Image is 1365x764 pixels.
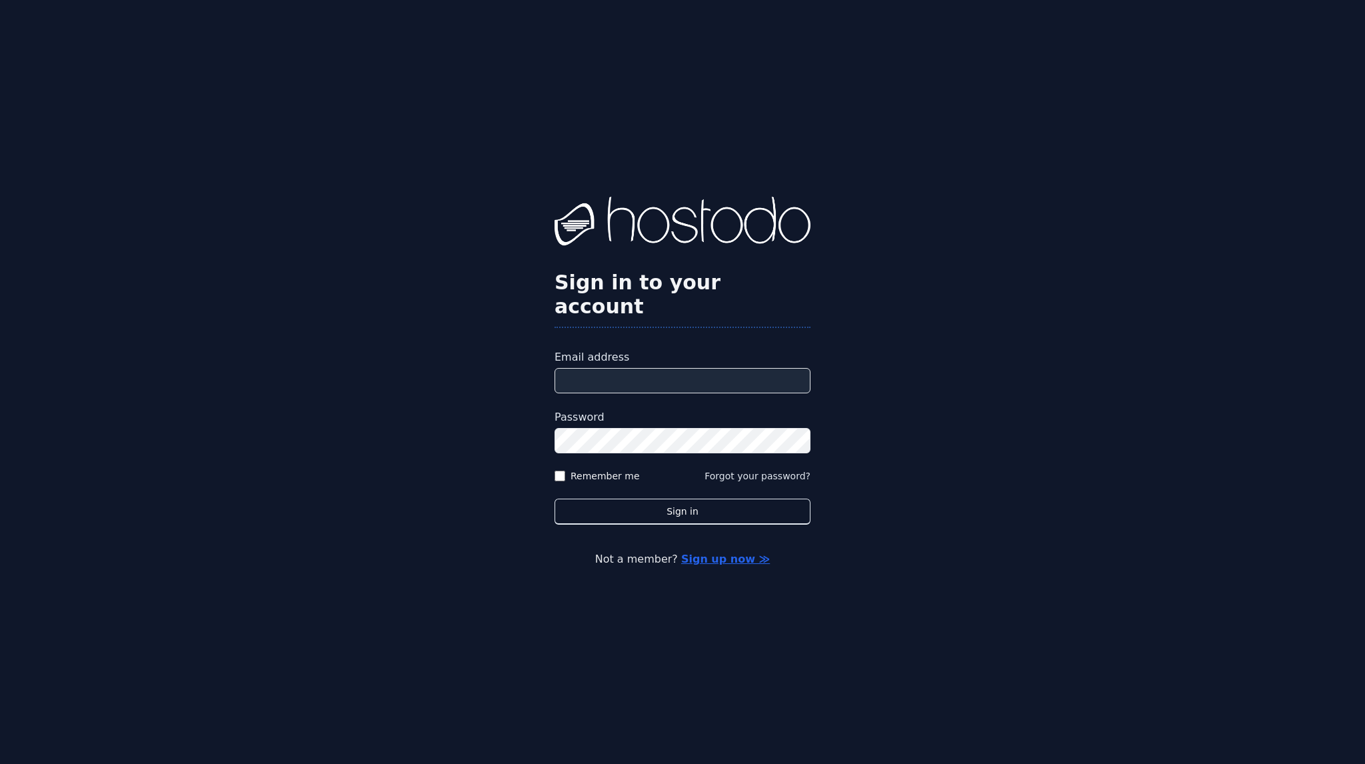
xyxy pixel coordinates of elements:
[571,469,640,483] label: Remember me
[555,409,810,425] label: Password
[704,469,810,483] button: Forgot your password?
[681,553,770,565] a: Sign up now ≫
[64,551,1301,567] p: Not a member?
[555,499,810,525] button: Sign in
[555,197,810,250] img: Hostodo
[555,271,810,319] h2: Sign in to your account
[555,349,810,365] label: Email address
